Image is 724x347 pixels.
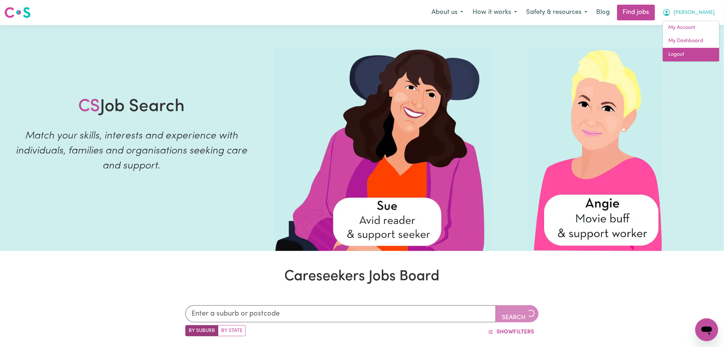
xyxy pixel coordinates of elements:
[4,6,31,19] img: Careseekers logo
[617,5,655,20] a: Find jobs
[185,325,218,336] label: Search by suburb/post code
[592,5,614,20] a: Blog
[663,21,720,62] div: My Account
[695,318,718,341] iframe: Button to launch messaging window
[468,5,522,20] button: How it works
[496,329,513,335] span: Show
[483,325,539,339] button: ShowFilters
[663,21,719,35] a: My Account
[663,34,719,48] a: My Dashboard
[427,5,468,20] button: About us
[663,48,719,61] a: Logout
[674,9,715,17] span: [PERSON_NAME]
[218,325,246,336] label: Search by state
[658,5,720,20] button: My Account
[522,5,592,20] button: Safety & resources
[9,129,254,173] p: Match your skills, interests and experience with individuals, families and organisations seeking ...
[78,98,100,115] span: CS
[185,305,496,322] input: Enter a suburb or postcode
[4,4,31,21] a: Careseekers logo
[78,97,185,117] h1: Job Search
